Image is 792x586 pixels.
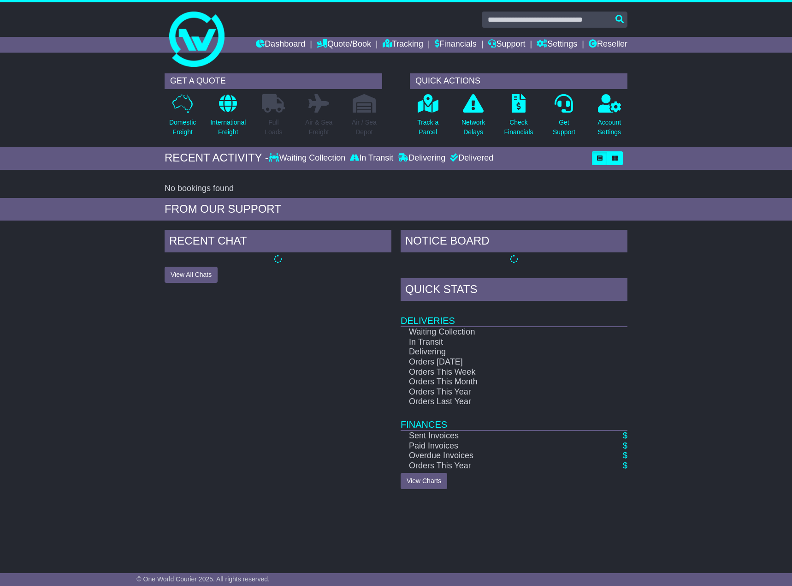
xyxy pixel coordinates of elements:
td: Waiting Collection [401,327,595,337]
p: Get Support [553,118,575,137]
a: View Charts [401,473,447,489]
td: Overdue Invoices [401,451,595,461]
p: Air / Sea Depot [352,118,377,137]
a: Track aParcel [417,94,439,142]
p: Full Loads [262,118,285,137]
a: Quote/Book [317,37,371,53]
td: Paid Invoices [401,441,595,451]
a: Financials [435,37,477,53]
td: Orders This Week [401,367,595,377]
p: Account Settings [598,118,621,137]
button: View All Chats [165,267,218,283]
p: Track a Parcel [417,118,438,137]
a: Support [488,37,525,53]
a: Tracking [383,37,423,53]
td: Sent Invoices [401,431,595,441]
td: Delivering [401,347,595,357]
a: $ [623,461,627,470]
td: Deliveries [401,303,627,327]
a: NetworkDelays [461,94,485,142]
p: International Freight [210,118,246,137]
a: Reseller [589,37,627,53]
a: $ [623,451,627,460]
a: GetSupport [552,94,576,142]
a: Dashboard [256,37,305,53]
td: Orders This Year [401,387,595,397]
a: DomesticFreight [169,94,196,142]
div: RECENT ACTIVITY - [165,151,269,165]
span: © One World Courier 2025. All rights reserved. [136,575,270,583]
a: $ [623,441,627,450]
div: Quick Stats [401,278,627,303]
td: Orders This Year [401,461,595,471]
td: Orders This Month [401,377,595,387]
div: RECENT CHAT [165,230,391,255]
div: QUICK ACTIONS [410,73,627,89]
td: Finances [401,407,627,431]
td: In Transit [401,337,595,347]
div: Delivering [396,153,448,163]
div: NOTICE BOARD [401,230,627,255]
div: Waiting Collection [269,153,348,163]
div: In Transit [348,153,396,163]
p: Domestic Freight [169,118,196,137]
a: CheckFinancials [504,94,534,142]
a: AccountSettings [597,94,622,142]
p: Check Financials [504,118,533,137]
td: Orders [DATE] [401,357,595,367]
div: No bookings found [165,184,627,194]
div: FROM OUR SUPPORT [165,203,627,216]
p: Network Delays [461,118,485,137]
a: Settings [537,37,577,53]
div: Delivered [448,153,493,163]
p: Air & Sea Freight [305,118,332,137]
a: InternationalFreight [210,94,246,142]
a: $ [623,431,627,440]
div: GET A QUOTE [165,73,382,89]
td: Orders Last Year [401,397,595,407]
